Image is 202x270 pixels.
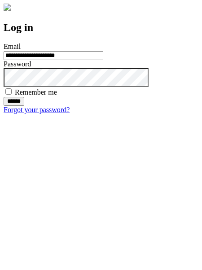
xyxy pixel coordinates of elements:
[4,43,21,50] label: Email
[4,60,31,68] label: Password
[4,106,70,113] a: Forgot your password?
[4,22,198,34] h2: Log in
[4,4,11,11] img: logo-4e3dc11c47720685a147b03b5a06dd966a58ff35d612b21f08c02c0306f2b779.png
[15,88,57,96] label: Remember me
